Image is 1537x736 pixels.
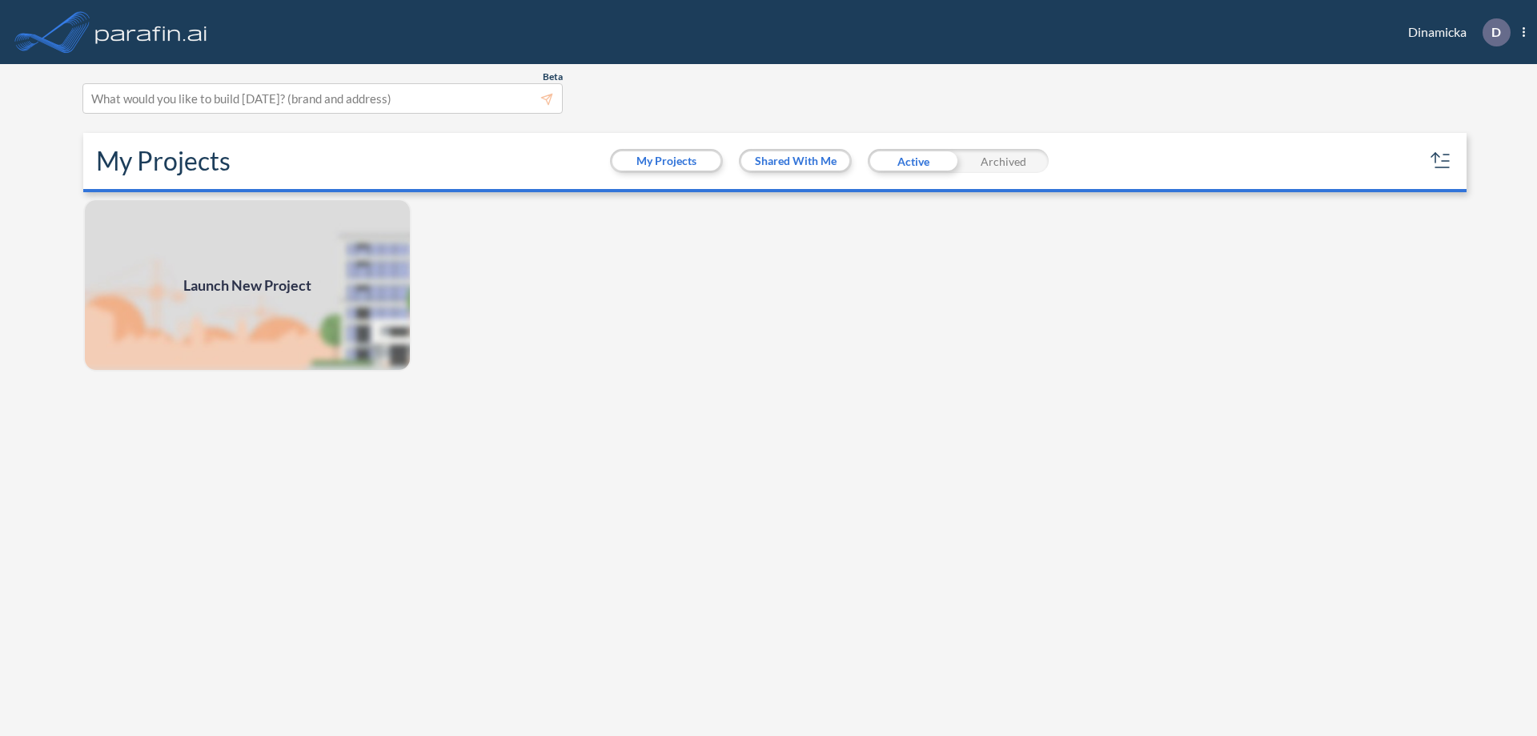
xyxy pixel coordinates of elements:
[1428,148,1454,174] button: sort
[83,199,411,372] a: Launch New Project
[741,151,849,171] button: Shared With Me
[92,16,211,48] img: logo
[612,151,720,171] button: My Projects
[183,275,311,296] span: Launch New Project
[1384,18,1525,46] div: Dinamicka
[958,149,1049,173] div: Archived
[1491,25,1501,39] p: D
[83,199,411,372] img: add
[868,149,958,173] div: Active
[543,70,563,83] span: Beta
[96,146,231,176] h2: My Projects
